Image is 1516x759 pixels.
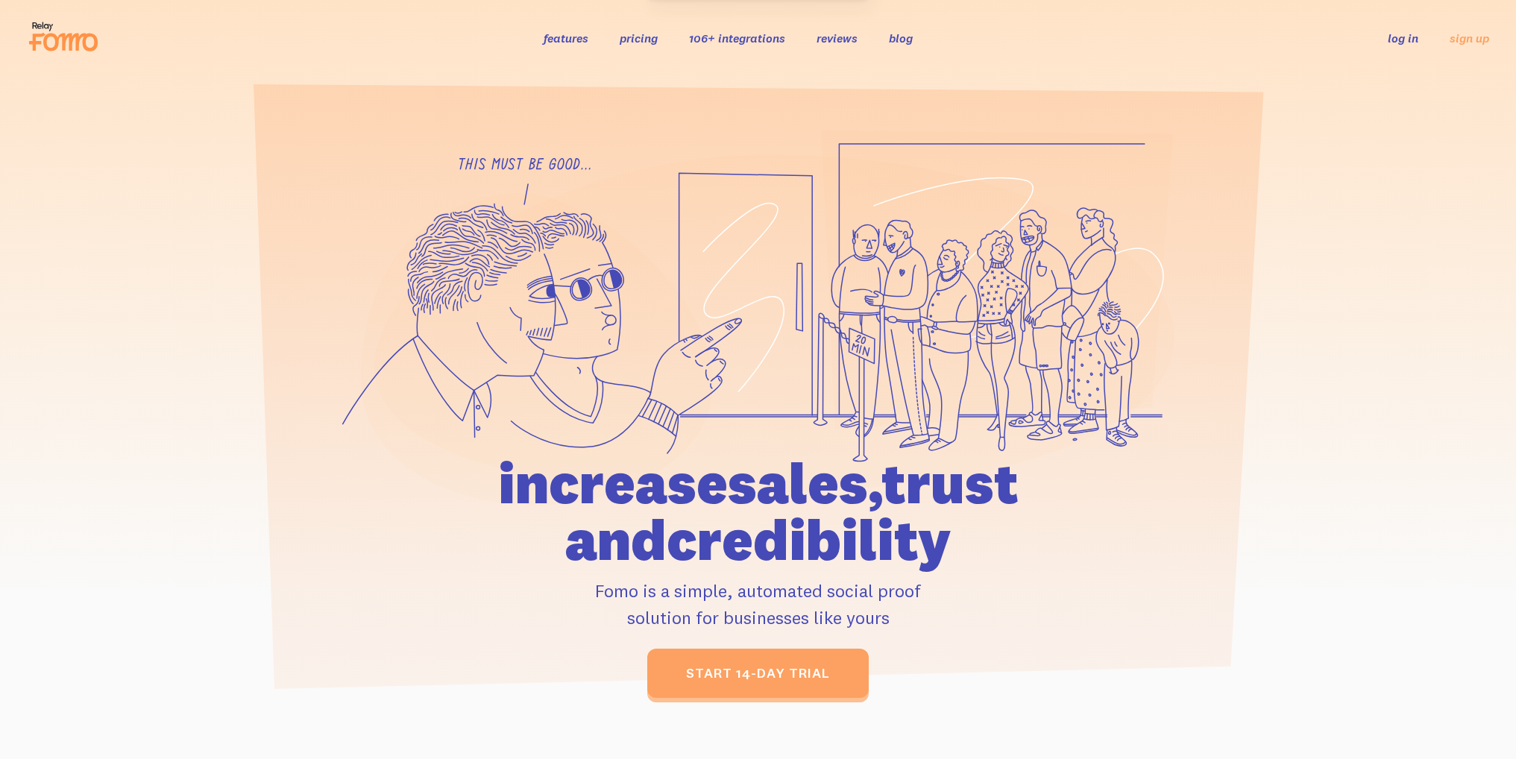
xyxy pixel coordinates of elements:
[620,31,658,45] a: pricing
[413,577,1104,631] p: Fomo is a simple, automated social proof solution for businesses like yours
[647,649,869,698] a: start 14-day trial
[413,455,1104,568] h1: increase sales, trust and credibility
[1388,31,1418,45] a: log in
[689,31,785,45] a: 106+ integrations
[889,31,913,45] a: blog
[1450,31,1489,46] a: sign up
[544,31,588,45] a: features
[817,31,858,45] a: reviews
